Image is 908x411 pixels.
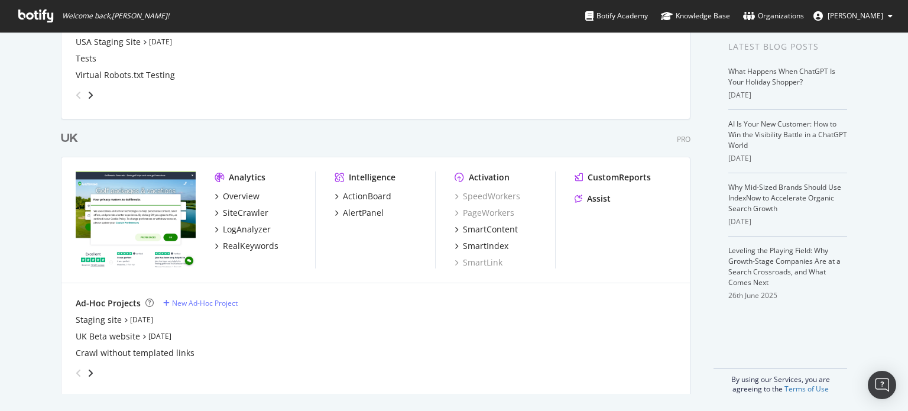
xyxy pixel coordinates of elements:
[215,190,260,202] a: Overview
[455,190,520,202] a: SpeedWorkers
[223,224,271,235] div: LogAnalyzer
[149,37,172,47] a: [DATE]
[575,171,651,183] a: CustomReports
[223,207,268,219] div: SiteCrawler
[62,11,169,21] span: Welcome back, [PERSON_NAME] !
[728,182,841,213] a: Why Mid-Sized Brands Should Use IndexNow to Accelerate Organic Search Growth
[76,36,141,48] a: USA Staging Site
[76,314,122,326] a: Staging site
[463,240,508,252] div: SmartIndex
[728,90,847,101] div: [DATE]
[343,190,391,202] div: ActionBoard
[148,331,171,341] a: [DATE]
[728,40,847,53] div: Latest Blog Posts
[728,153,847,164] div: [DATE]
[61,130,83,147] a: UK
[172,298,238,308] div: New Ad-Hoc Project
[223,190,260,202] div: Overview
[585,10,648,22] div: Botify Academy
[728,290,847,301] div: 26th June 2025
[868,371,896,399] div: Open Intercom Messenger
[76,171,196,267] img: www.golfbreaks.com/en-gb/
[714,368,847,394] div: By using our Services, you are agreeing to the
[455,207,514,219] a: PageWorkers
[76,297,141,309] div: Ad-Hoc Projects
[343,207,384,219] div: AlertPanel
[728,245,841,287] a: Leveling the Playing Field: Why Growth-Stage Companies Are at a Search Crossroads, and What Comes...
[215,240,278,252] a: RealKeywords
[71,364,86,383] div: angle-left
[229,171,265,183] div: Analytics
[76,331,140,342] a: UK Beta website
[728,216,847,227] div: [DATE]
[455,224,518,235] a: SmartContent
[728,119,847,150] a: AI Is Your New Customer: How to Win the Visibility Battle in a ChatGPT World
[61,130,78,147] div: UK
[661,10,730,22] div: Knowledge Base
[215,224,271,235] a: LogAnalyzer
[215,207,268,219] a: SiteCrawler
[677,134,690,144] div: Pro
[575,193,611,205] a: Assist
[455,240,508,252] a: SmartIndex
[588,171,651,183] div: CustomReports
[71,86,86,105] div: angle-left
[587,193,611,205] div: Assist
[728,66,835,87] a: What Happens When ChatGPT Is Your Holiday Shopper?
[463,224,518,235] div: SmartContent
[76,69,175,81] a: Virtual Robots.txt Testing
[76,347,194,359] a: Crawl without templated links
[335,207,384,219] a: AlertPanel
[76,53,96,64] a: Tests
[130,315,153,325] a: [DATE]
[804,7,902,25] button: [PERSON_NAME]
[223,240,278,252] div: RealKeywords
[86,89,95,101] div: angle-right
[743,10,804,22] div: Organizations
[455,257,502,268] a: SmartLink
[784,384,829,394] a: Terms of Use
[163,298,238,308] a: New Ad-Hoc Project
[349,171,395,183] div: Intelligence
[828,11,883,21] span: Tom Duncombe
[469,171,510,183] div: Activation
[335,190,391,202] a: ActionBoard
[86,367,95,379] div: angle-right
